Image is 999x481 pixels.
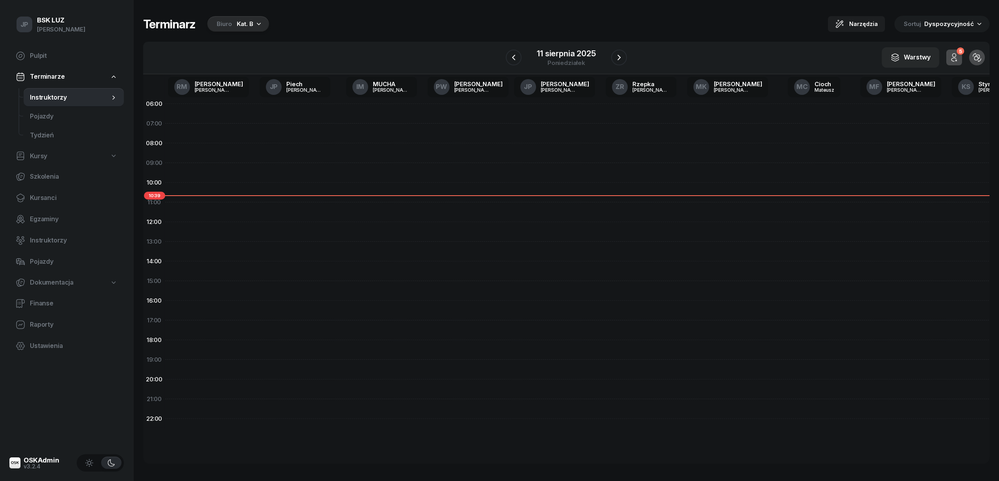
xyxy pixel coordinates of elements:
[143,311,165,330] div: 17:00
[30,235,118,246] span: Instruktorzy
[887,81,935,87] div: [PERSON_NAME]
[175,187,245,194] span: STOPA [PERSON_NAME]
[887,87,925,92] div: [PERSON_NAME]
[348,363,393,374] div: 18:00 - 20:00
[537,60,595,66] div: poniedziałek
[30,111,118,122] span: Pojazdy
[606,77,676,97] a: ZRRzepka[PERSON_NAME]
[849,19,878,29] span: Narzędzia
[143,330,165,350] div: 18:00
[177,83,187,90] span: RM
[175,147,223,154] div: BUR
[355,275,377,280] div: KR 1HX77
[37,24,85,35] div: [PERSON_NAME]
[815,81,834,87] div: Cioch
[182,196,205,202] div: KR 5GX52
[569,283,590,284] span: 17-18/38
[30,151,47,161] span: Kursy
[449,351,487,368] button: Niedostępny14:00 - 23:59
[362,411,401,417] div: Niedostępny
[441,196,466,202] div: KR 6GW03
[24,464,59,469] div: v3.2.4
[237,19,253,29] div: Kat. B
[373,87,411,92] div: [PERSON_NAME]
[143,17,195,31] h1: Terminarz
[924,20,974,28] span: Dyspozycyjność
[9,274,124,292] a: Dokumentacja
[454,81,503,87] div: [PERSON_NAME]
[521,185,565,197] div: 09:00 - 11:00
[395,263,417,265] span: 35-36/38
[190,378,228,386] div: 16:00 - 23:59
[30,92,110,103] span: Instruktorzy
[9,46,124,65] a: Pulpit
[536,388,574,396] div: 17:00 - 23:59
[24,457,59,464] div: OSKAdmin
[434,244,478,256] div: 12:00 - 14:00
[382,275,399,281] span: 2 godz.
[230,224,243,225] span: 3-4/4
[698,210,758,233] button: Nie wprowadzonoDodaj dyspozycyjność
[9,252,124,271] a: Pojazdy
[514,77,595,97] a: JP[PERSON_NAME][PERSON_NAME]
[537,50,595,57] div: 11 sierpnia 2025
[481,224,503,225] span: 25-26/30
[143,389,165,409] div: 21:00
[528,255,550,261] div: KR 3PL07
[175,244,219,256] div: 12:00 - 14:00
[143,252,165,271] div: 14:00
[348,284,392,295] div: 14:00 - 16:00
[348,312,396,320] span: [PERSON_NAME]
[434,187,483,194] span: [PERSON_NAME]
[9,231,124,250] a: Instruktorzy
[632,81,670,87] div: Rzepka
[30,130,118,141] span: Tydzień
[30,51,118,61] span: Pulpit
[346,77,417,97] a: IMMUCHA[PERSON_NAME]
[449,352,487,358] div: Niedostępny
[555,224,572,229] span: 2 godz.
[528,224,550,229] div: KR 3PL07
[355,322,377,327] div: KR 1HX77
[175,265,223,273] span: [PERSON_NAME]
[210,236,227,241] span: 2 godz.
[356,83,365,90] span: IM
[221,145,243,146] span: 19-20/38
[37,17,85,24] div: BSK LUZ
[882,47,939,68] button: Warstwy
[268,157,293,162] div: KR 6GW98
[611,212,671,222] div: Nie wprowadzono
[9,68,124,86] a: Terminarze
[270,83,278,90] span: JP
[205,16,269,32] button: BiuroKat. B
[222,263,243,265] span: 33-34/38
[521,214,569,222] span: [PERSON_NAME]
[362,102,401,111] div: 00:00 - 12:00
[482,184,503,186] span: 33-34/38
[521,285,569,292] span: [PERSON_NAME]
[143,94,165,114] div: 06:00
[396,302,417,304] span: 13-14/30
[190,370,228,388] button: Niedostępny16:00 - 23:59
[9,147,124,165] a: Kursy
[210,275,227,281] span: 2 godz.
[217,19,232,29] div: Biuro
[784,212,844,222] div: Nie wprowadzono
[143,409,165,429] div: 22:00
[9,337,124,355] a: Ustawienia
[143,114,165,133] div: 07:00
[555,295,572,300] span: 2 godz.
[788,77,840,97] a: MCCiochMateusz
[276,390,314,407] button: Niedostępny18:00 - 23:59
[175,126,222,138] div: 06:00 - 08:00
[276,398,314,406] div: 18:00 - 23:59
[687,77,769,97] a: MK[PERSON_NAME][PERSON_NAME]
[348,344,396,351] span: [PERSON_NAME]
[434,205,478,216] div: 10:00 - 12:00
[182,165,205,170] div: KR 5GX52
[24,88,124,107] a: Instruktorzy
[860,77,942,97] a: MF[PERSON_NAME][PERSON_NAME]
[436,83,447,90] span: PW
[261,147,310,155] span: [PERSON_NAME]
[471,196,488,202] span: 2 godz.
